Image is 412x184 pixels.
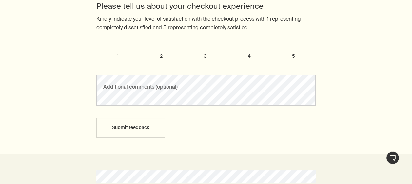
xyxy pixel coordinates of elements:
[204,53,206,59] span: 3
[96,118,165,138] button: Submit feedback
[96,1,316,11] h1: Please tell us about your checkout experience
[96,11,316,32] p: Kindly indicate your level of satisfaction with the checkout process with 1 representing complete...
[386,151,399,164] button: Live Assistance
[292,53,295,59] span: 5
[160,53,163,59] span: 2
[117,53,119,59] span: 1
[248,53,251,59] span: 4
